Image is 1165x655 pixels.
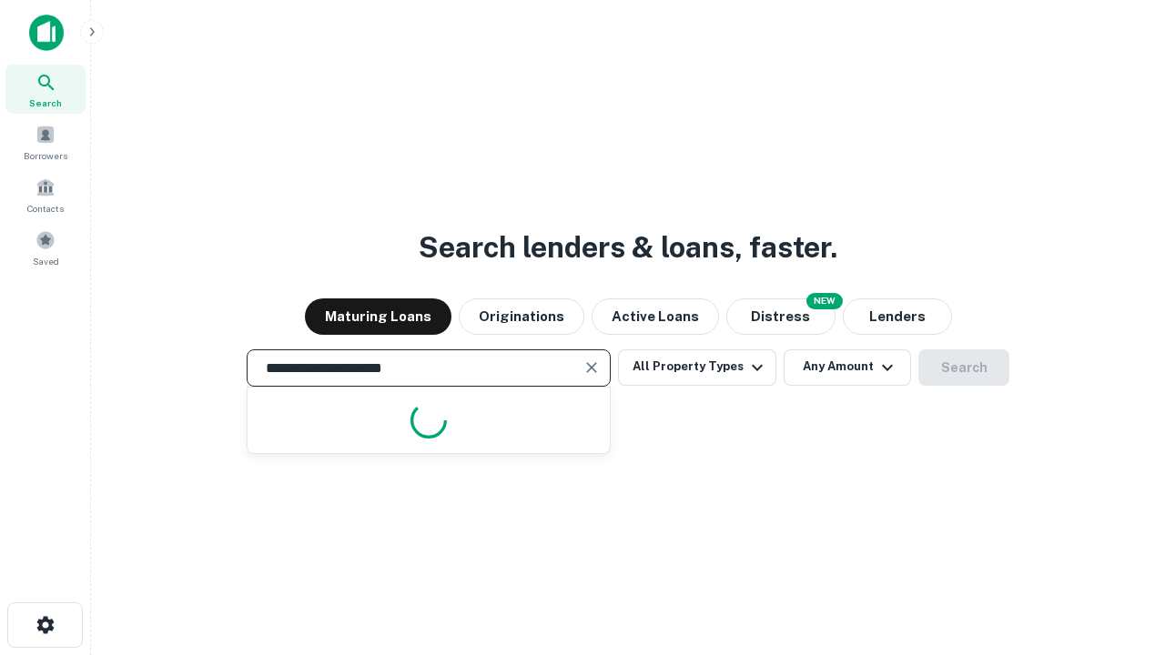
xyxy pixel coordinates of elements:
img: capitalize-icon.png [29,15,64,51]
span: Saved [33,254,59,268]
a: Contacts [5,170,86,219]
a: Search [5,65,86,114]
div: NEW [806,293,843,309]
button: Originations [459,298,584,335]
button: Active Loans [592,298,719,335]
button: Search distressed loans with lien and other non-mortgage details. [726,298,836,335]
button: All Property Types [618,349,776,386]
button: Any Amount [784,349,911,386]
button: Maturing Loans [305,298,451,335]
a: Saved [5,223,86,272]
span: Borrowers [24,148,67,163]
span: Contacts [27,201,64,216]
button: Clear [579,355,604,380]
a: Borrowers [5,117,86,166]
h3: Search lenders & loans, faster. [419,226,837,269]
span: Search [29,96,62,110]
button: Lenders [843,298,952,335]
iframe: Chat Widget [1074,509,1165,597]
